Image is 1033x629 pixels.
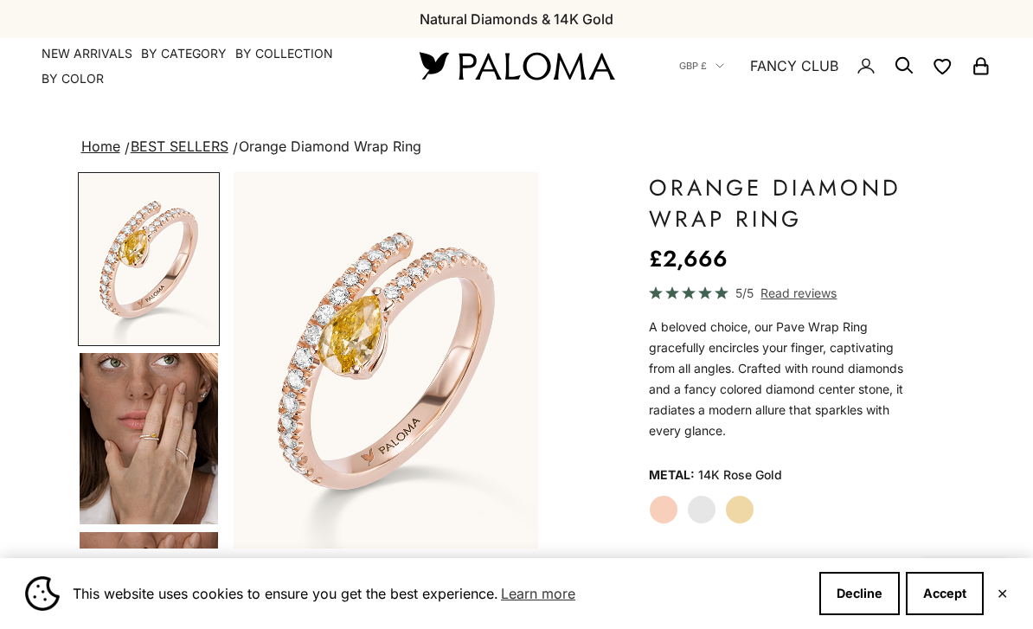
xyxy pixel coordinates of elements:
[234,172,538,549] img: #RoseGold
[679,58,707,74] span: GBP £
[698,462,782,488] variant-option-value: 14K Rose Gold
[81,138,120,155] a: Home
[649,241,728,276] sale-price: £2,666
[235,45,333,62] summary: By Collection
[42,70,104,87] summary: By Color
[649,283,913,303] a: 5/5 Read reviews
[906,572,984,615] button: Accept
[735,283,754,303] span: 5/5
[679,58,724,74] button: GBP £
[141,45,227,62] summary: By Category
[819,572,900,615] button: Decline
[649,172,913,234] h1: Orange Diamond Wrap Ring
[239,138,421,155] span: Orange Diamond Wrap Ring
[80,353,218,524] img: #YellowGold #RoseGold #WhiteGold
[25,576,60,611] img: Cookie banner
[78,135,956,159] nav: breadcrumbs
[78,172,220,346] button: Go to item 1
[679,38,991,93] nav: Secondary navigation
[42,45,132,62] a: NEW ARRIVALS
[750,55,838,77] a: FANCY CLUB
[131,138,228,155] a: BEST SELLERS
[649,317,913,441] div: A beloved choice, our Pave Wrap Ring gracefully encircles your finger, captivating from all angle...
[498,581,578,607] a: Learn more
[234,172,538,549] div: Item 1 of 18
[42,45,378,87] nav: Primary navigation
[997,588,1008,599] button: Close
[80,174,218,344] img: #RoseGold
[760,283,837,303] span: Read reviews
[73,581,805,607] span: This website uses cookies to ensure you get the best experience.
[649,553,713,579] legend: Ring Size:
[649,462,695,488] legend: Metal:
[78,351,220,526] button: Go to item 4
[420,8,613,30] p: Natural Diamonds & 14K Gold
